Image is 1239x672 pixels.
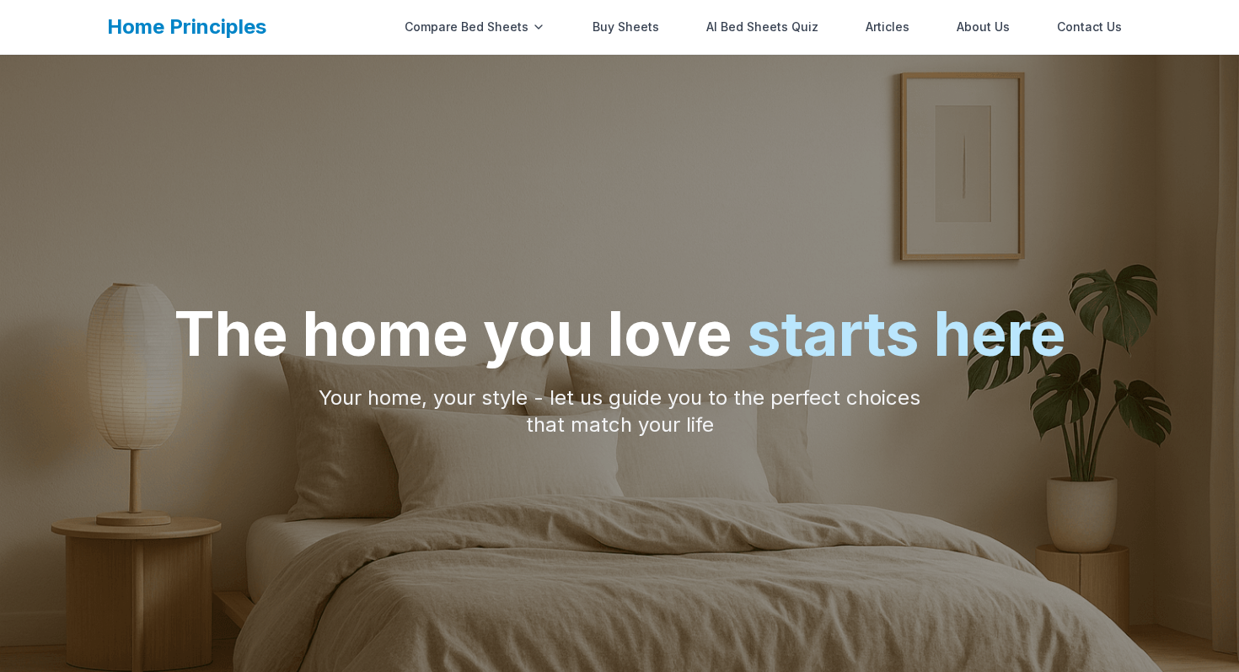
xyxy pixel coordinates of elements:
a: About Us [947,10,1020,44]
a: Buy Sheets [582,10,669,44]
a: AI Bed Sheets Quiz [696,10,829,44]
p: Your home, your style - let us guide you to the perfect choices that match your life [296,384,943,438]
h1: The home you love [174,304,1066,364]
div: Compare Bed Sheets [394,10,555,44]
a: Contact Us [1047,10,1132,44]
span: starts here [747,297,1066,370]
a: Home Principles [107,14,266,39]
a: Articles [855,10,920,44]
